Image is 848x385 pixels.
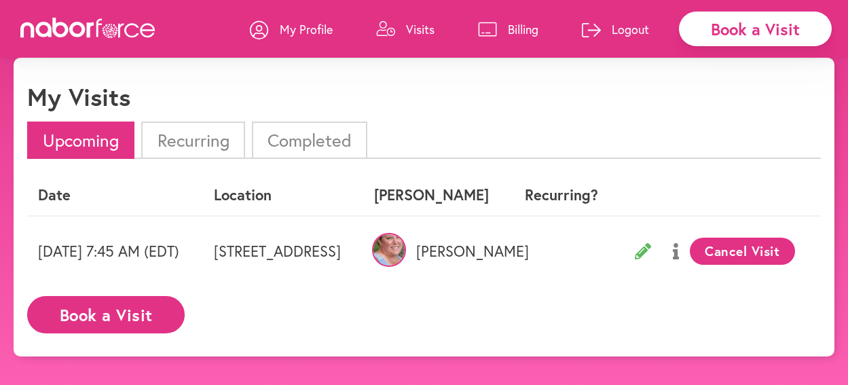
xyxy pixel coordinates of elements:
th: Recurring? [511,175,613,215]
li: Upcoming [27,122,134,159]
p: Logout [612,21,649,37]
p: [PERSON_NAME] [374,242,500,260]
div: Book a Visit [679,12,832,46]
td: [STREET_ADDRESS] [203,216,363,286]
td: [DATE] 7:45 AM (EDT) [27,216,203,286]
button: Book a Visit [27,296,185,333]
a: Book a Visit [27,306,185,319]
a: Billing [478,9,538,50]
a: My Profile [250,9,333,50]
li: Recurring [141,122,244,159]
a: Logout [582,9,649,50]
a: Visits [376,9,435,50]
p: Billing [508,21,538,37]
p: Visits [406,21,435,37]
img: UfCAhFfgTgCcJKMc5owY [372,233,406,267]
h1: My Visits [27,82,130,111]
button: Cancel Visit [690,238,795,265]
p: My Profile [280,21,333,37]
th: Location [203,175,363,215]
th: [PERSON_NAME] [363,175,511,215]
li: Completed [252,122,367,159]
th: Date [27,175,203,215]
